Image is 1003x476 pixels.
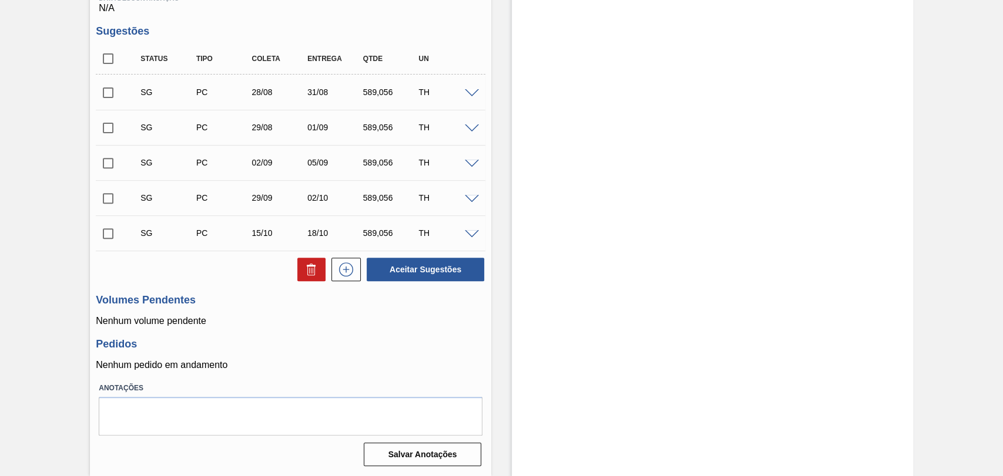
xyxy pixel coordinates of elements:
[304,87,365,97] div: 31/08/2025
[304,55,365,63] div: Entrega
[137,87,199,97] div: Sugestão Criada
[291,258,326,281] div: Excluir Sugestões
[193,87,254,97] div: Pedido de Compra
[249,228,310,238] div: 15/10/2025
[361,256,485,282] div: Aceitar Sugestões
[249,123,310,132] div: 29/08/2025
[415,87,477,97] div: TH
[249,193,310,202] div: 29/09/2025
[249,55,310,63] div: Coleta
[193,228,254,238] div: Pedido de Compra
[193,158,254,167] div: Pedido de Compra
[249,158,310,167] div: 02/09/2025
[415,55,477,63] div: UN
[367,258,484,281] button: Aceitar Sugestões
[96,360,485,370] p: Nenhum pedido em andamento
[193,123,254,132] div: Pedido de Compra
[137,123,199,132] div: Sugestão Criada
[360,87,421,97] div: 589,056
[364,443,481,466] button: Salvar Anotações
[360,193,421,202] div: 589,056
[96,338,485,350] h3: Pedidos
[249,87,310,97] div: 28/08/2025
[137,55,199,63] div: Status
[360,55,421,63] div: Qtde
[99,380,482,397] label: Anotações
[304,158,365,167] div: 05/09/2025
[415,193,477,202] div: TH
[137,158,199,167] div: Sugestão Criada
[193,193,254,202] div: Pedido de Compra
[96,25,485,38] h3: Sugestões
[360,123,421,132] div: 589,056
[415,158,477,167] div: TH
[304,228,365,238] div: 18/10/2025
[360,158,421,167] div: 589,056
[326,258,361,281] div: Nova sugestão
[304,123,365,132] div: 01/09/2025
[137,228,199,238] div: Sugestão Criada
[137,193,199,202] div: Sugestão Criada
[304,193,365,202] div: 02/10/2025
[96,294,485,306] h3: Volumes Pendentes
[96,316,485,326] p: Nenhum volume pendente
[193,55,254,63] div: Tipo
[415,123,477,132] div: TH
[360,228,421,238] div: 589,056
[415,228,477,238] div: TH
